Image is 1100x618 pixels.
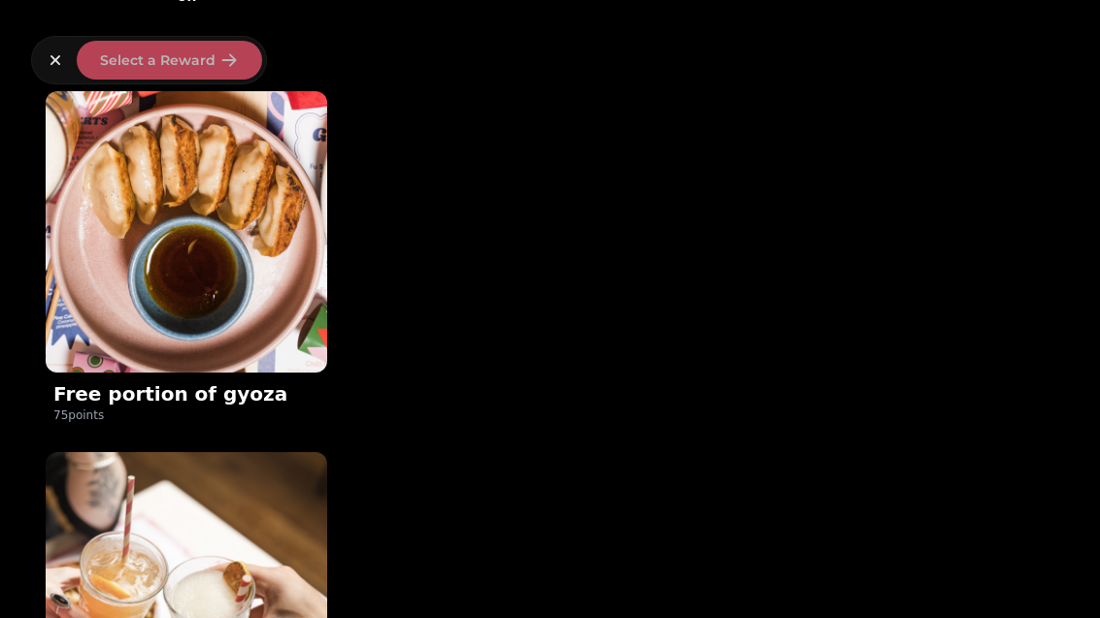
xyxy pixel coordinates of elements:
img: Free portion of gyoza [46,91,327,373]
p: Free portion of gyoza [53,380,287,407]
div: 75 points [53,407,104,423]
button: Select a Reward [77,41,262,80]
span: Select a Reward [100,53,216,67]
